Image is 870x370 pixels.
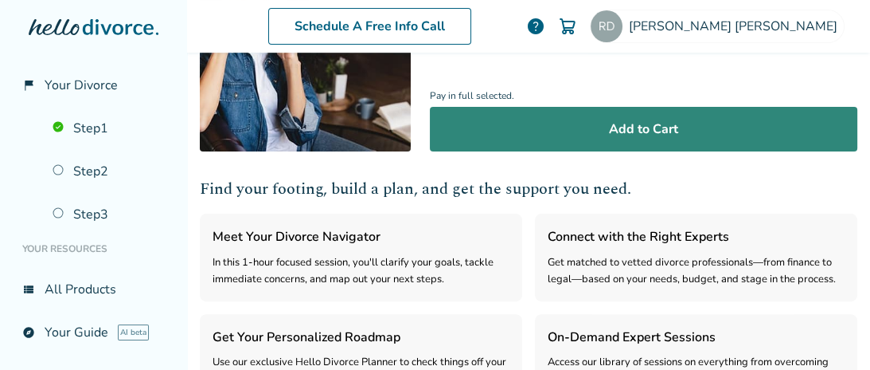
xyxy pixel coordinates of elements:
span: view_list [22,283,35,296]
a: Step2 [43,153,174,190]
h3: On-Demand Expert Sessions [548,327,845,348]
span: Pay in full selected. [430,85,857,107]
a: Schedule A Free Info Call [268,8,471,45]
a: help [526,17,545,36]
span: explore [22,326,35,339]
iframe: Chat Widget [790,293,870,370]
span: AI beta [118,325,149,340]
span: flag_2 [22,79,35,92]
a: flag_2Your Divorce [13,67,174,104]
h3: Get Your Personalized Roadmap [213,327,509,348]
h2: Find your footing, build a plan, and get the support you need. [200,177,857,201]
img: robdav@tds.net [591,10,622,42]
button: Add to Cart [430,107,857,152]
li: Your Resources [13,233,174,265]
h3: Connect with the Right Experts [548,226,845,247]
div: In this 1-hour focused session, you'll clarify your goals, tackle immediate concerns, and map out... [213,254,509,289]
a: view_listAll Products [13,271,174,308]
span: [PERSON_NAME] [PERSON_NAME] [629,18,844,35]
a: Step3 [43,196,174,233]
div: Get matched to vetted divorce professionals—from finance to legal—based on your needs, budget, an... [548,254,845,289]
a: exploreYour GuideAI beta [13,314,174,351]
img: Cart [558,17,577,36]
h3: Meet Your Divorce Navigator [213,226,509,247]
span: Your Divorce [45,77,118,94]
a: Step1 [43,110,174,147]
